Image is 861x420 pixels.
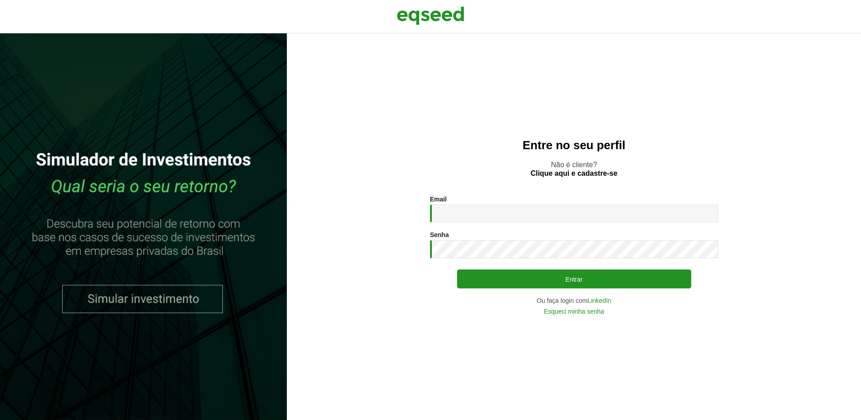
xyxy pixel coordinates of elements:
[430,196,447,202] label: Email
[430,232,449,238] label: Senha
[305,139,843,152] h2: Entre no seu perfil
[588,297,612,304] a: LinkedIn
[305,160,843,178] p: Não é cliente?
[544,308,604,315] a: Esqueci minha senha
[457,269,691,288] button: Entrar
[430,297,718,304] div: Ou faça login com
[530,170,617,177] a: Clique aqui e cadastre-se
[397,5,464,27] img: EqSeed Logo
